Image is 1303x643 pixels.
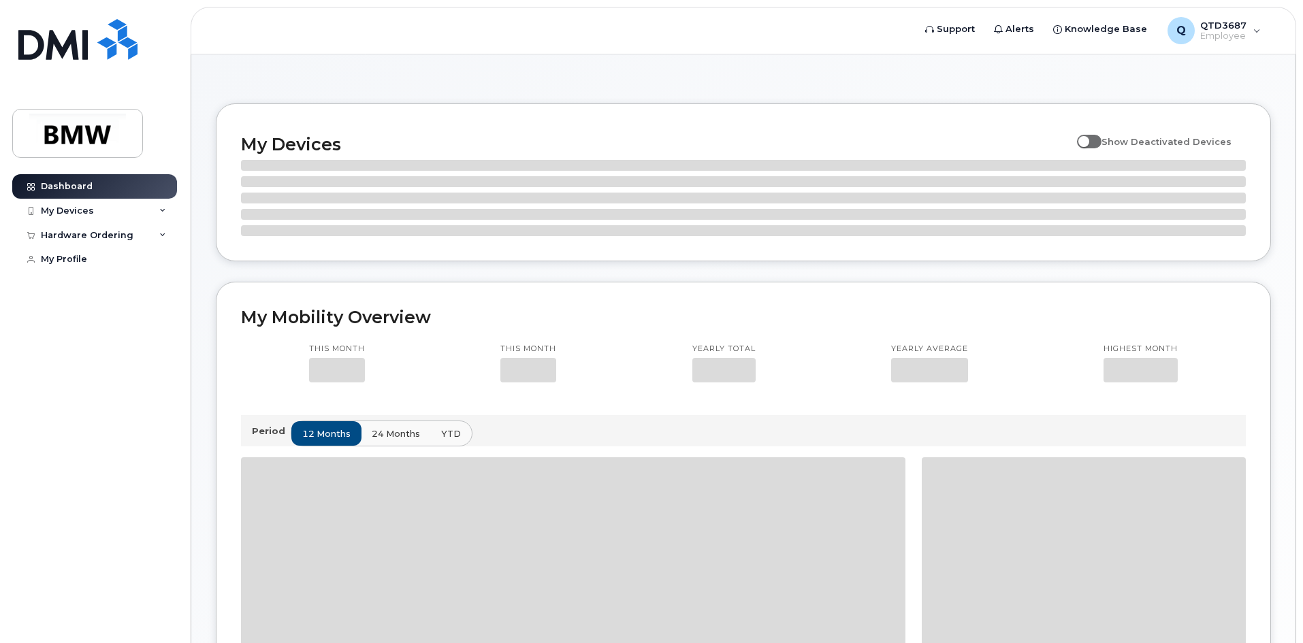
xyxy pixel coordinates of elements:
[441,427,461,440] span: YTD
[372,427,420,440] span: 24 months
[1101,136,1232,147] span: Show Deactivated Devices
[1077,129,1088,139] input: Show Deactivated Devices
[252,425,291,438] p: Period
[241,134,1070,154] h2: My Devices
[309,344,365,355] p: This month
[500,344,556,355] p: This month
[241,307,1246,327] h2: My Mobility Overview
[692,344,756,355] p: Yearly total
[891,344,968,355] p: Yearly average
[1104,344,1178,355] p: Highest month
